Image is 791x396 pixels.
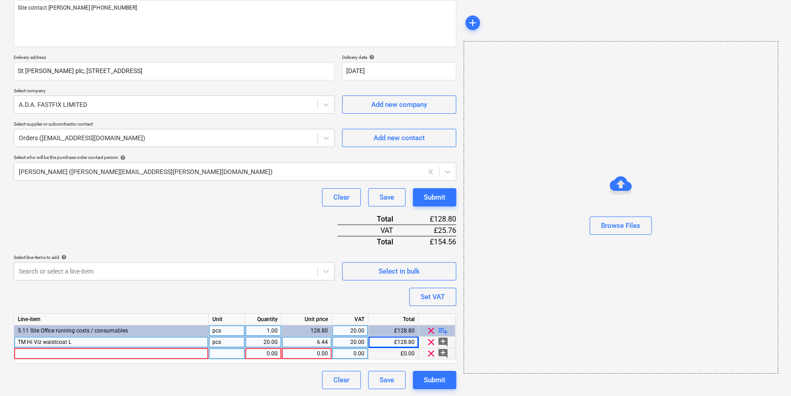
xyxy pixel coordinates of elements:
input: Delivery date not specified [342,62,456,80]
div: Submit [424,191,445,203]
button: Submit [413,188,456,206]
div: £25.76 [407,225,456,236]
span: clear [426,337,437,348]
div: pcs [209,325,245,337]
div: £128.80 [369,337,419,348]
div: £128.80 [407,214,456,225]
div: 6.44 [285,337,328,348]
span: add_comment [438,337,448,348]
span: clear [426,325,437,336]
button: Clear [322,188,361,206]
span: playlist_add [438,325,448,336]
span: add_comment [438,348,448,359]
span: TM Hi Viz waistcoat L [18,339,71,345]
div: £154.56 [407,236,456,247]
div: VAT [337,225,408,236]
input: Delivery address [14,62,335,80]
p: Delivery address [14,54,335,62]
div: 20.00 [336,325,364,337]
div: Save [380,191,394,203]
div: 0.00 [249,348,278,359]
span: help [59,254,67,260]
span: help [118,155,126,160]
div: Submit [424,374,445,386]
button: Set VAT [409,288,456,306]
div: Total [337,236,408,247]
p: Select company [14,88,335,95]
div: Quantity [245,314,282,325]
button: Save [368,188,406,206]
div: Select who will be the purchase order contact person [14,154,456,160]
div: £0.00 [369,348,419,359]
div: Unit [209,314,245,325]
div: Unit price [282,314,332,325]
div: Add new company [371,99,427,111]
div: Delivery date [342,54,456,60]
button: Select in bulk [342,262,456,280]
span: 5.11 Site Office running costs / consumables [18,327,128,334]
div: Line-item [14,314,209,325]
p: Select supplier or subcontractor contact [14,121,335,129]
div: Select line-items to add [14,254,335,260]
button: Clear [322,371,361,389]
button: Add new company [342,95,456,114]
span: clear [426,348,437,359]
button: Browse Files [590,216,652,235]
div: 0.00 [285,348,328,359]
div: pcs [209,337,245,348]
div: 0.00 [336,348,364,359]
div: Browse Files [601,220,640,232]
div: 20.00 [336,337,364,348]
div: Total [369,314,419,325]
button: Add new contact [342,129,456,147]
iframe: Chat Widget [745,352,791,396]
div: 1.00 [249,325,278,337]
div: Clear [333,191,349,203]
div: Save [380,374,394,386]
button: Save [368,371,406,389]
span: help [367,54,374,60]
span: add [467,17,478,28]
div: £128.80 [369,325,419,337]
button: Submit [413,371,456,389]
div: Select in bulk [379,265,420,277]
div: Total [337,214,408,225]
div: 20.00 [249,337,278,348]
div: Browse Files [464,41,778,374]
div: 128.80 [285,325,328,337]
div: Clear [333,374,349,386]
div: Set VAT [421,291,445,303]
div: VAT [332,314,369,325]
div: Add new contact [374,132,425,144]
